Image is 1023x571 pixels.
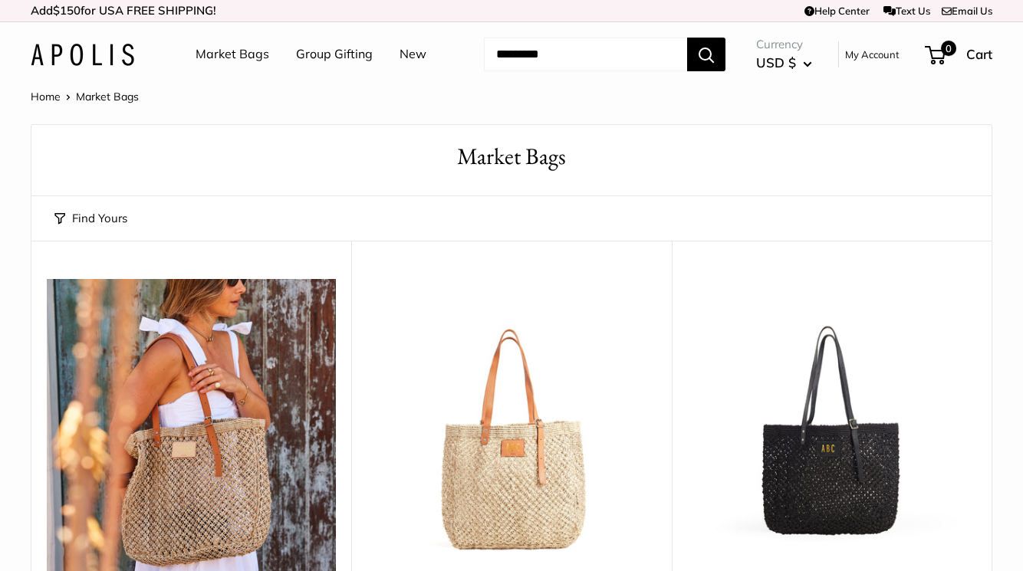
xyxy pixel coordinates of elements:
[756,51,812,75] button: USD $
[367,279,656,568] img: Mercado Woven in Natural | Estimated Ship: Oct. 19th
[367,279,656,568] a: Mercado Woven in Natural | Estimated Ship: Oct. 19thMercado Woven in Natural | Estimated Ship: Oc...
[400,43,426,66] a: New
[54,208,127,229] button: Find Yours
[296,43,373,66] a: Group Gifting
[756,54,796,71] span: USD $
[31,44,134,66] img: Apolis
[941,41,956,56] span: 0
[687,38,725,71] button: Search
[53,3,81,18] span: $150
[687,279,976,568] a: Mercado Woven in Black | Estimated Ship: Oct. 19thMercado Woven in Black | Estimated Ship: Oct. 19th
[687,279,976,568] img: Mercado Woven in Black | Estimated Ship: Oct. 19th
[926,42,992,67] a: 0 Cart
[804,5,870,17] a: Help Center
[31,87,139,107] nav: Breadcrumb
[31,90,61,103] a: Home
[883,5,930,17] a: Text Us
[54,140,969,173] h1: Market Bags
[76,90,139,103] span: Market Bags
[942,5,992,17] a: Email Us
[484,38,687,71] input: Search...
[756,34,812,55] span: Currency
[845,45,900,64] a: My Account
[966,46,992,62] span: Cart
[196,43,269,66] a: Market Bags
